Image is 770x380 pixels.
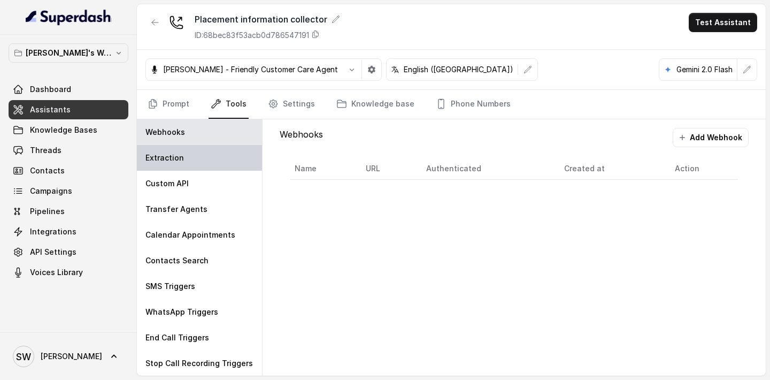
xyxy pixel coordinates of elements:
[30,267,83,278] span: Voices Library
[26,9,112,26] img: light.svg
[195,13,340,26] div: Placement information collector
[30,247,76,257] span: API Settings
[30,226,76,237] span: Integrations
[664,65,672,74] svg: google logo
[209,90,249,119] a: Tools
[334,90,417,119] a: Knowledge base
[195,30,309,41] p: ID: 68bec83f53acb0d786547191
[418,158,556,180] th: Authenticated
[145,127,185,138] p: Webhooks
[145,204,207,215] p: Transfer Agents
[556,158,666,180] th: Created at
[9,161,128,180] a: Contacts
[266,90,317,119] a: Settings
[41,351,102,362] span: [PERSON_NAME]
[9,100,128,119] a: Assistants
[9,242,128,262] a: API Settings
[145,178,189,189] p: Custom API
[280,128,323,147] p: Webhooks
[16,351,31,362] text: SW
[666,158,738,180] th: Action
[290,158,357,180] th: Name
[30,125,97,135] span: Knowledge Bases
[145,90,191,119] a: Prompt
[145,281,195,292] p: SMS Triggers
[357,158,418,180] th: URL
[26,47,111,59] p: [PERSON_NAME]'s Workspace
[30,84,71,95] span: Dashboard
[30,104,71,115] span: Assistants
[689,13,757,32] button: Test Assistant
[145,358,253,369] p: Stop Call Recording Triggers
[145,255,209,266] p: Contacts Search
[30,186,72,196] span: Campaigns
[145,332,209,343] p: End Call Triggers
[30,145,61,156] span: Threads
[9,141,128,160] a: Threads
[9,43,128,63] button: [PERSON_NAME]'s Workspace
[9,222,128,241] a: Integrations
[404,64,513,75] p: English ([GEOGRAPHIC_DATA])
[145,230,235,240] p: Calendar Appointments
[676,64,733,75] p: Gemini 2.0 Flash
[9,181,128,201] a: Campaigns
[673,128,749,147] button: Add Webhook
[434,90,513,119] a: Phone Numbers
[9,80,128,99] a: Dashboard
[145,153,184,163] p: Extraction
[9,202,128,221] a: Pipelines
[145,90,757,119] nav: Tabs
[9,263,128,282] a: Voices Library
[30,165,65,176] span: Contacts
[9,120,128,140] a: Knowledge Bases
[163,64,338,75] p: [PERSON_NAME] - Friendly Customer Care Agent
[9,341,128,371] a: [PERSON_NAME]
[30,206,65,217] span: Pipelines
[145,307,218,317] p: WhatsApp Triggers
